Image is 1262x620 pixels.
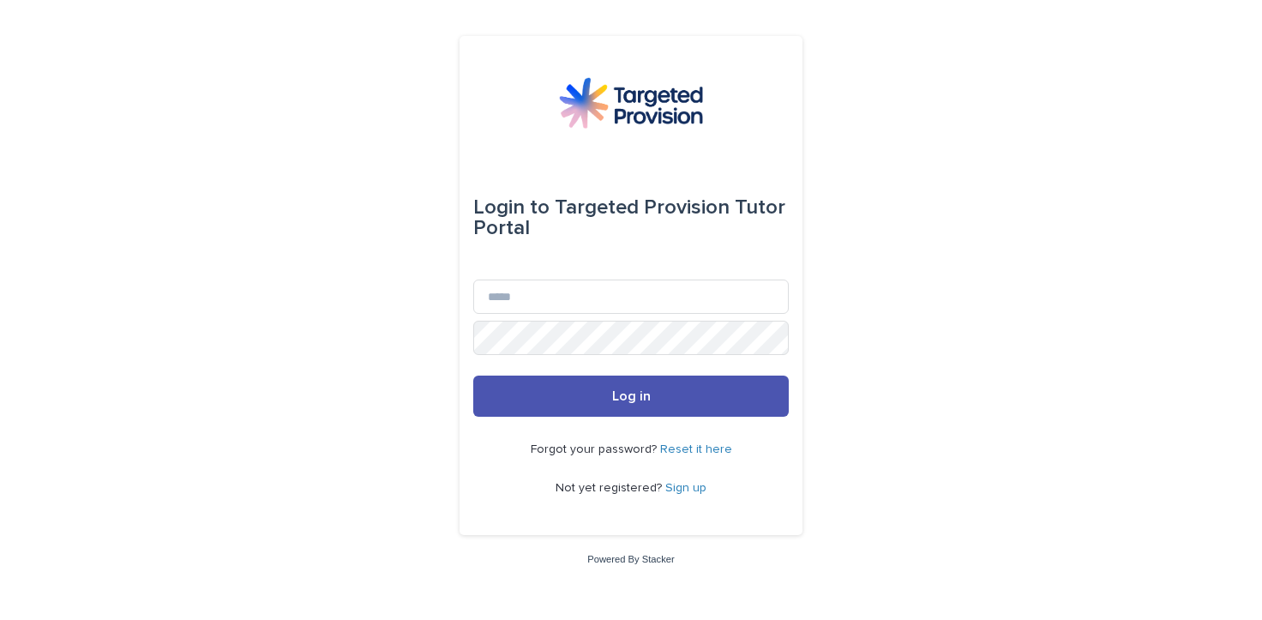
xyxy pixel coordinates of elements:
span: Forgot your password? [531,443,660,455]
a: Reset it here [660,443,732,455]
div: Targeted Provision Tutor Portal [473,184,789,252]
span: Login to [473,197,550,218]
span: Not yet registered? [556,482,665,494]
a: Powered By Stacker [587,554,674,564]
img: M5nRWzHhSzIhMunXDL62 [559,77,703,129]
a: Sign up [665,482,706,494]
span: Log in [612,389,651,403]
button: Log in [473,376,789,417]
